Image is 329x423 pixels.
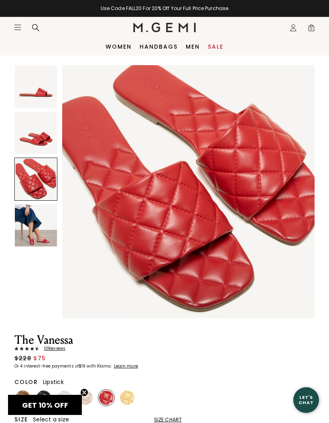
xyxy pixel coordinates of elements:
[14,416,28,423] h2: Size
[87,363,113,369] klarna-placement-style-body: with Klarna
[80,388,88,396] button: Close teaser
[186,43,200,50] a: Men
[37,390,51,405] img: Black
[106,43,132,50] a: Women
[140,43,178,50] a: Handbags
[8,395,82,415] div: GET 10% OFFClose teaser
[79,363,85,369] klarna-placement-style-amount: $19
[15,66,57,108] img: The Vanessa
[293,395,319,405] div: Let's Chat
[14,334,182,346] h1: The Vanessa
[62,65,315,318] img: The Vanessa
[133,23,196,32] img: M.Gemi
[154,417,182,423] div: Size Chart
[113,364,138,369] a: Learn more
[307,25,315,33] span: 0
[33,354,46,362] span: $75
[114,363,138,369] klarna-placement-style-cta: Learn more
[39,346,65,351] span: 10 Review s
[15,204,57,246] img: The Vanessa
[14,346,182,351] a: 10Reviews
[14,354,31,362] span: $228
[14,23,22,31] button: Open site menu
[16,390,30,405] img: Tan
[15,112,57,154] img: The Vanessa
[78,390,93,405] img: Ballerina Pink
[208,43,223,50] a: Sale
[57,390,72,405] img: Ivory
[14,363,79,369] klarna-placement-style-body: Or 4 interest-free payments of
[120,390,134,405] img: Butter
[43,378,64,386] span: Lipstick
[99,390,114,405] img: Lipstick
[14,379,38,385] h2: Color
[22,400,68,410] span: GET 10% OFF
